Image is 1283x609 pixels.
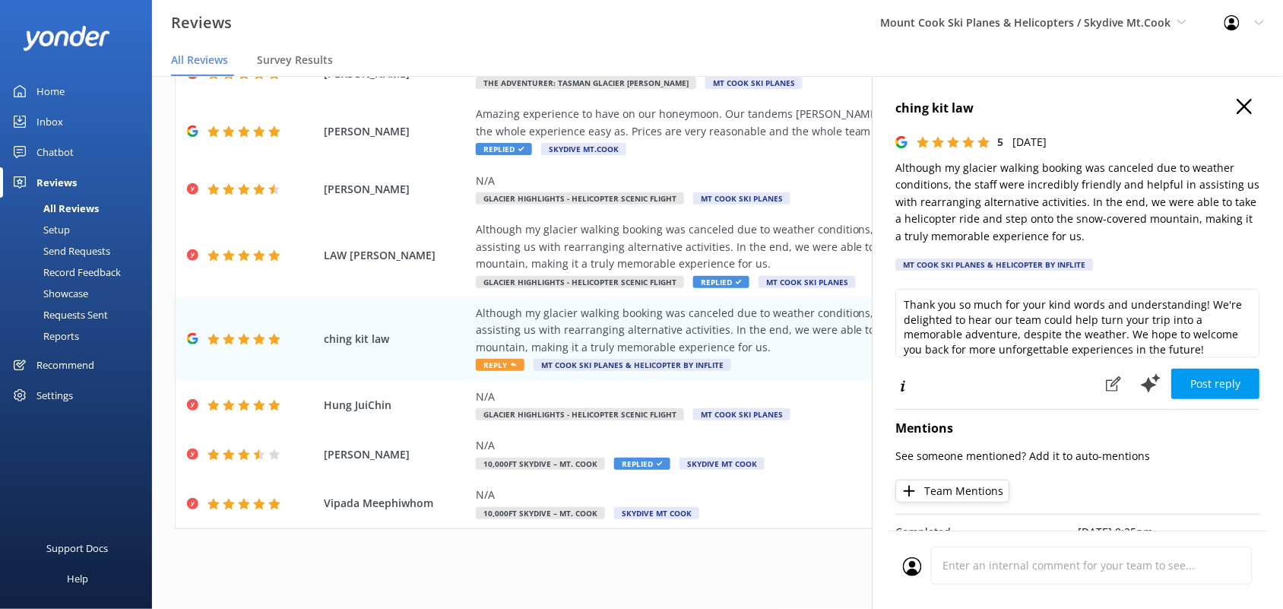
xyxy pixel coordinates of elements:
div: Settings [36,380,73,411]
a: Showcase [9,283,152,304]
div: Help [67,563,88,594]
span: All Reviews [171,52,228,68]
div: Home [36,76,65,106]
div: Support Docs [47,533,109,563]
span: Glacier Highlights - Helicopter Scenic flight [476,408,684,420]
img: yonder-white-logo.png [23,26,110,51]
div: Record Feedback [9,262,121,283]
span: Glacier Highlights - Helicopter Scenic flight [476,192,684,205]
div: Although my glacier walking booking was canceled due to weather conditions, the staff were incred... [476,305,1157,356]
span: Reply [476,359,524,371]
div: Amazing experience to have on our honeymoon. Our tandems [PERSON_NAME] and [PERSON_NAME] were lov... [476,106,1157,140]
div: Reviews [36,167,77,198]
div: Inbox [36,106,63,137]
span: Replied [614,458,670,470]
button: Close [1237,99,1253,116]
a: Setup [9,219,152,240]
p: See someone mentioned? Add it to auto-mentions [896,448,1260,465]
div: N/A [476,487,1157,503]
span: Hung JuiChin [324,397,468,414]
span: 5 [998,135,1004,149]
span: [PERSON_NAME] [324,181,468,198]
div: Although my glacier walking booking was canceled due to weather conditions, the staff were incred... [476,221,1157,272]
span: Glacier Highlights - Helicopter Scenic flight [476,276,684,288]
span: Replied [693,276,749,288]
div: Recommend [36,350,94,380]
span: The Adventurer: Tasman Glacier [PERSON_NAME] [476,77,696,89]
span: [PERSON_NAME] [324,123,468,140]
span: LAW [PERSON_NAME] [324,247,468,264]
a: Reports [9,325,152,347]
span: Replied [476,143,532,155]
h3: Reviews [171,11,232,35]
div: N/A [476,389,1157,405]
span: Mt Cook Ski Planes [693,408,790,420]
button: Post reply [1172,369,1260,399]
span: 10,000ft Skydive – Mt. Cook [476,458,605,470]
span: Skydive Mt.Cook [541,143,626,155]
div: Mt Cook Ski Planes & Helicopter by INFLITE [896,259,1094,271]
span: Vipada Meephiwhom [324,495,468,512]
div: All Reviews [9,198,99,219]
a: All Reviews [9,198,152,219]
p: [DATE] [1013,134,1047,151]
a: Send Requests [9,240,152,262]
textarea: Thank you so much for your kind words and understanding! We're delighted to hear our team could h... [896,289,1260,357]
div: N/A [476,173,1157,189]
h4: Mentions [896,419,1260,439]
div: Chatbot [36,137,74,167]
span: Survey Results [257,52,333,68]
span: Mt Cook Ski Planes [705,77,803,89]
h4: ching kit law [896,99,1260,119]
span: Mt Cook Ski Planes [693,192,790,205]
div: Setup [9,219,70,240]
span: Skydive Mt Cook [680,458,765,470]
p: Completed [896,524,1079,541]
span: Skydive Mt Cook [614,507,699,519]
span: [PERSON_NAME] [324,446,468,463]
div: Requests Sent [9,304,108,325]
div: Reports [9,325,79,347]
p: [DATE] 9:25pm [1079,524,1261,541]
span: 10,000ft Skydive – Mt. Cook [476,507,605,519]
p: Although my glacier walking booking was canceled due to weather conditions, the staff were incred... [896,160,1260,245]
div: Showcase [9,283,88,304]
div: N/A [476,437,1157,454]
div: Send Requests [9,240,110,262]
a: Record Feedback [9,262,152,283]
span: ching kit law [324,331,468,347]
span: Mount Cook Ski Planes & Helicopters / Skydive Mt.Cook [881,15,1171,30]
a: Requests Sent [9,304,152,325]
img: user_profile.svg [903,557,922,576]
span: Mt Cook Ski Planes & Helicopter by INFLITE [534,359,731,371]
button: Team Mentions [896,480,1010,503]
span: Mt Cook Ski Planes [759,276,856,288]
